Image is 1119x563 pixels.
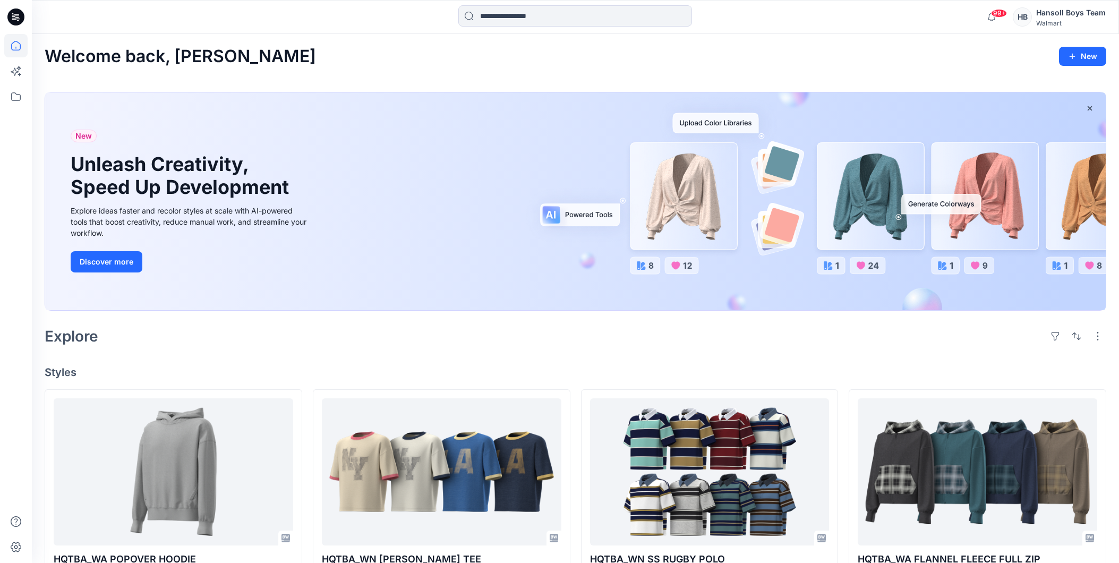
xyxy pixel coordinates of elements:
[71,251,310,272] a: Discover more
[991,9,1007,18] span: 99+
[1036,6,1106,19] div: Hansoll Boys Team
[590,398,830,545] a: HQTBA_WN SS RUGBY POLO
[322,398,561,545] a: HQTBA_WN SS RINGER TEE
[45,47,316,66] h2: Welcome back, [PERSON_NAME]
[45,328,98,345] h2: Explore
[71,205,310,238] div: Explore ideas faster and recolor styles at scale with AI-powered tools that boost creativity, red...
[1013,7,1032,27] div: HB
[71,251,142,272] button: Discover more
[1059,47,1106,66] button: New
[1036,19,1106,27] div: Walmart
[71,153,294,199] h1: Unleash Creativity, Speed Up Development
[54,398,293,545] a: HQTBA_WA POPOVER HOODIE
[45,366,1106,379] h4: Styles
[75,130,92,142] span: New
[858,398,1097,545] a: HQTBA_WA FLANNEL FLEECE FULL ZIP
